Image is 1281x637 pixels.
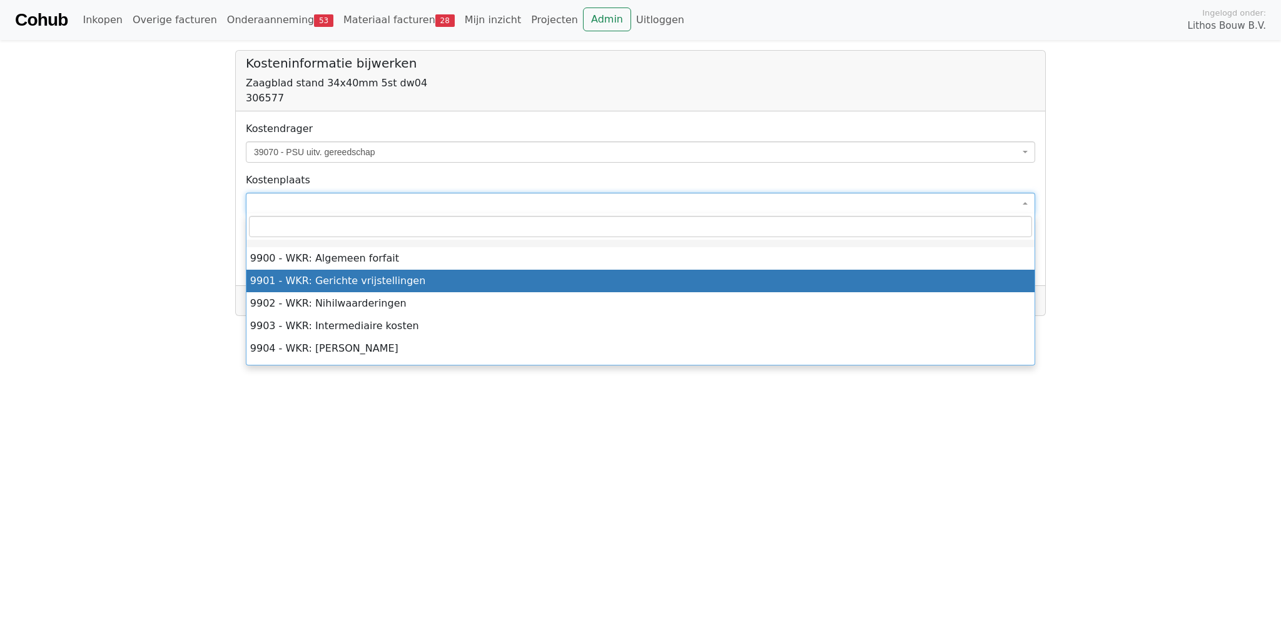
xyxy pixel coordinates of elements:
[246,360,1035,382] li: 9905 - WKR: Eindheffing
[526,8,583,33] a: Projecten
[246,173,310,188] label: Kostenplaats
[435,14,455,27] span: 28
[222,8,338,33] a: Onderaanneming53
[583,8,631,31] a: Admin
[246,76,1035,91] div: Zaagblad stand 34x40mm 5st dw04
[254,146,1020,158] span: 39070 - PSU uitv. gereedschap
[78,8,127,33] a: Inkopen
[15,5,68,35] a: Cohub
[246,270,1035,292] li: 9901 - WKR: Gerichte vrijstellingen
[246,141,1035,163] span: 39070 - PSU uitv. gereedschap
[246,315,1035,337] li: 9903 - WKR: Intermediaire kosten
[246,91,1035,106] div: 306577
[460,8,527,33] a: Mijn inzicht
[1188,19,1266,33] span: Lithos Bouw B.V.
[338,8,460,33] a: Materiaal facturen28
[631,8,689,33] a: Uitloggen
[246,121,313,136] label: Kostendrager
[128,8,222,33] a: Overige facturen
[246,247,1035,270] li: 9900 - WKR: Algemeen forfait
[1202,7,1266,19] span: Ingelogd onder:
[246,337,1035,360] li: 9904 - WKR: [PERSON_NAME]
[246,56,1035,71] h5: Kosteninformatie bijwerken
[314,14,333,27] span: 53
[246,292,1035,315] li: 9902 - WKR: Nihilwaarderingen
